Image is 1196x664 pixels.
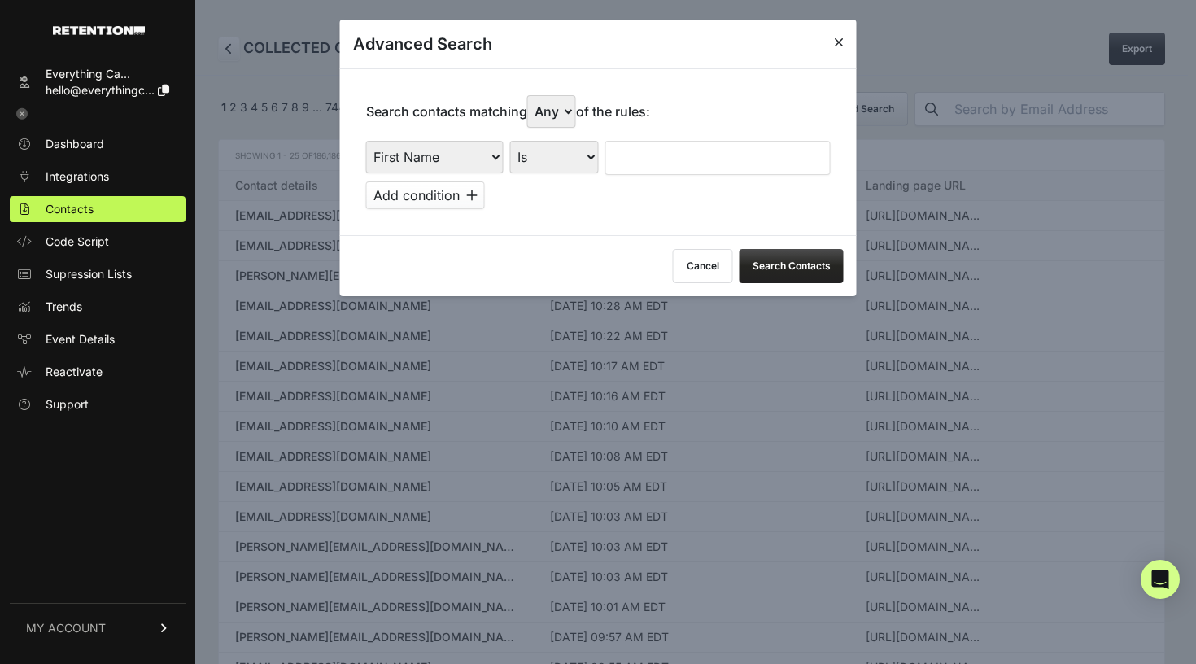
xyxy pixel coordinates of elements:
span: Dashboard [46,136,104,152]
p: Search contacts matching of the rules: [366,95,650,128]
a: Reactivate [10,359,186,385]
a: Code Script [10,229,186,255]
a: Dashboard [10,131,186,157]
div: Open Intercom Messenger [1141,560,1180,599]
img: Retention.com [53,26,145,35]
span: Support [46,396,89,413]
span: Integrations [46,168,109,185]
span: Code Script [46,234,109,250]
a: Event Details [10,326,186,352]
span: Event Details [46,331,115,347]
button: Cancel [673,249,733,283]
span: Supression Lists [46,266,132,282]
h3: Advanced Search [353,33,492,55]
a: Integrations [10,164,186,190]
div: Everything Ca... [46,66,169,82]
span: Trends [46,299,82,315]
span: MY ACCOUNT [26,620,106,636]
a: Everything Ca... hello@everythingc... [10,61,186,103]
a: MY ACCOUNT [10,603,186,653]
span: Reactivate [46,364,103,380]
a: Support [10,391,186,417]
a: Supression Lists [10,261,186,287]
button: Add condition [366,181,485,209]
button: Search Contacts [740,249,844,283]
a: Contacts [10,196,186,222]
span: hello@everythingc... [46,83,155,97]
span: Contacts [46,201,94,217]
a: Trends [10,294,186,320]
